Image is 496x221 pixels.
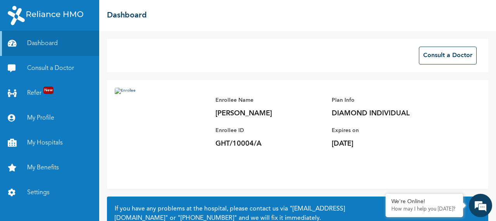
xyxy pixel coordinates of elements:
p: Expires on [332,126,440,135]
p: How may I help you today? [391,206,457,212]
p: DIAMOND INDIVIDUAL [332,109,440,118]
img: RelianceHMO's Logo [8,6,83,25]
p: [DATE] [332,139,440,148]
div: We're Online! [391,198,457,205]
h2: Dashboard [107,10,147,21]
p: Plan Info [332,96,440,105]
img: Enrollee [115,88,208,181]
p: [PERSON_NAME] [215,109,324,118]
p: Enrollee Name [215,96,324,105]
span: New [43,87,53,94]
p: Enrollee ID [215,126,324,135]
button: Consult a Doctor [419,47,477,64]
p: GHT/10004/A [215,139,324,148]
